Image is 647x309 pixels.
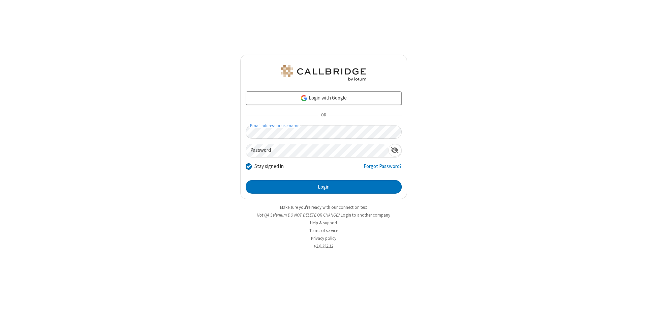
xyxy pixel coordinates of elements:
img: QA Selenium DO NOT DELETE OR CHANGE [280,65,367,81]
li: Not QA Selenium DO NOT DELETE OR CHANGE? [240,212,407,218]
a: Terms of service [309,228,338,233]
button: Login [246,180,402,194]
a: Make sure you're ready with our connection test [280,204,367,210]
li: v2.6.352.12 [240,243,407,249]
input: Password [246,144,388,157]
button: Login to another company [341,212,390,218]
img: google-icon.png [300,94,308,102]
span: OR [318,111,329,120]
a: Privacy policy [311,235,336,241]
label: Stay signed in [254,163,284,170]
a: Forgot Password? [364,163,402,175]
input: Email address or username [246,125,402,139]
a: Help & support [310,220,337,226]
a: Login with Google [246,91,402,105]
div: Show password [388,144,401,157]
iframe: Chat [630,291,642,304]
